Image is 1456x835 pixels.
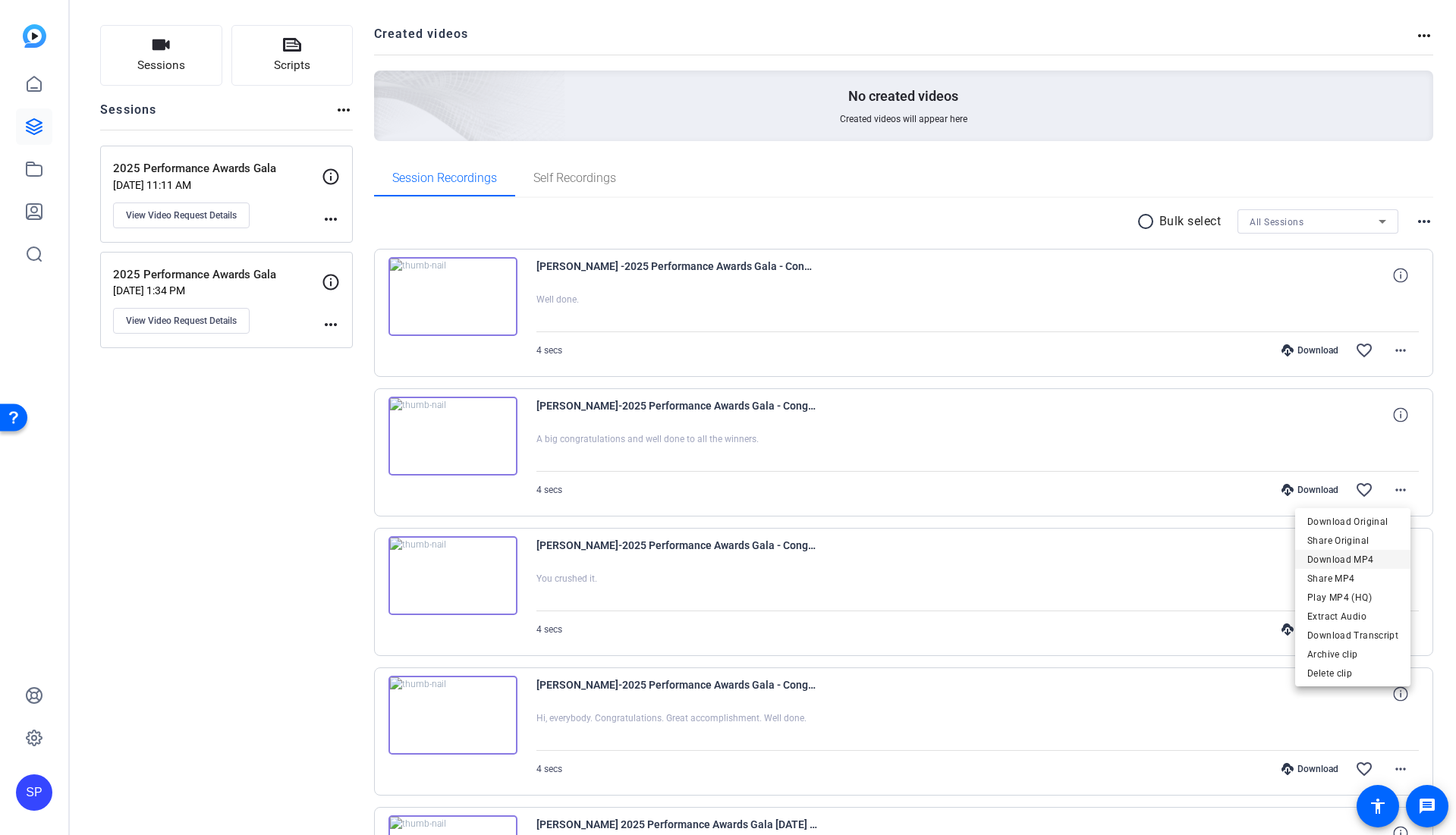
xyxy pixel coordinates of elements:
span: Download Original [1307,513,1398,531]
span: Download MP4 [1307,551,1398,569]
span: Archive clip [1307,645,1398,664]
span: Extract Audio [1307,607,1398,626]
span: Download Transcript [1307,626,1398,645]
span: Play MP4 (HQ) [1307,589,1398,607]
span: Share MP4 [1307,570,1398,588]
span: Delete clip [1307,664,1398,683]
span: Share Original [1307,532,1398,550]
